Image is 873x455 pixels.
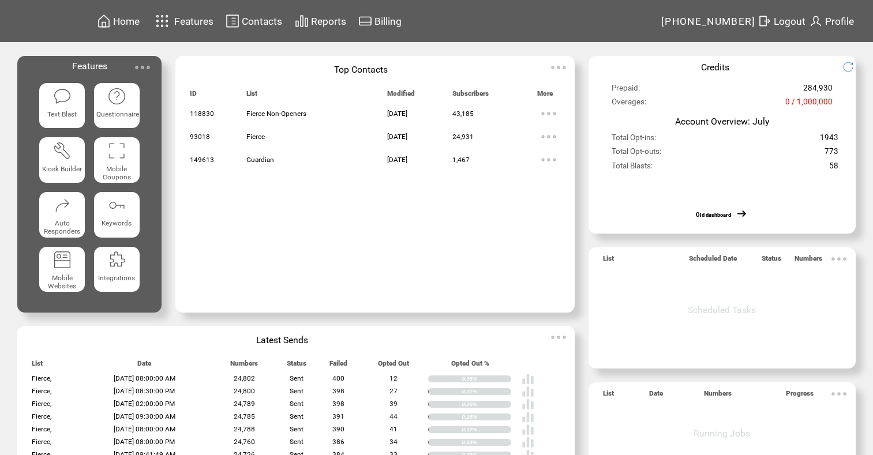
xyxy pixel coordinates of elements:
[53,87,72,106] img: text-blast.svg
[689,254,737,268] span: Scheduled Date
[290,412,304,420] span: Sent
[190,89,197,103] span: ID
[825,16,854,27] span: Profile
[774,16,805,27] span: Logout
[522,373,534,385] img: poll%20-%20white.svg
[53,141,72,160] img: tool%201.svg
[234,438,255,446] span: 24,760
[603,254,614,268] span: List
[107,141,126,160] img: coupons.svg
[803,84,833,97] span: 284,930
[190,110,214,118] span: 118830
[785,97,833,111] span: 0 / 1,000,000
[32,400,51,408] span: Fierce,
[44,219,80,235] span: Auto Responders
[39,83,85,129] a: Text Blast
[842,61,863,73] img: refresh.png
[287,359,306,373] span: Status
[94,137,140,183] a: Mobile Coupons
[234,374,255,382] span: 24,802
[452,156,470,164] span: 1,467
[332,374,344,382] span: 400
[387,156,407,164] span: [DATE]
[32,374,51,382] span: Fierce,
[131,56,154,79] img: ellypsis.svg
[696,212,731,218] a: Old dashboard
[462,401,511,408] div: 0.16%
[94,192,140,238] a: Keywords
[389,387,398,395] span: 27
[329,359,347,373] span: Failed
[151,10,216,32] a: Features
[795,254,822,268] span: Numbers
[387,110,407,118] span: [DATE]
[701,62,729,73] span: Credits
[452,110,474,118] span: 43,185
[378,359,409,373] span: Opted Out
[53,250,72,269] img: mobile-websites.svg
[809,14,823,28] img: profile.svg
[786,389,814,403] span: Progress
[246,156,274,164] span: Guardian
[293,12,348,30] a: Reports
[53,196,72,215] img: auto-responders.svg
[32,412,51,420] span: Fierce,
[113,16,140,27] span: Home
[234,412,255,420] span: 24,785
[39,137,85,183] a: Kiosk Builder
[452,89,489,103] span: Subscribers
[756,12,807,30] a: Logout
[537,102,560,125] img: ellypsis.svg
[675,116,769,127] span: Account Overview: July
[387,89,415,103] span: Modified
[246,110,306,118] span: Fierce Non-Openers
[694,428,750,439] span: Running Jobs
[389,425,398,433] span: 41
[290,438,304,446] span: Sent
[389,374,398,382] span: 12
[114,412,175,420] span: [DATE] 09:30:00 AM
[452,133,474,141] span: 24,931
[537,148,560,171] img: ellypsis.svg
[190,156,214,164] span: 149613
[290,387,304,395] span: Sent
[829,161,838,175] span: 58
[612,133,656,147] span: Total Opt-ins:
[103,165,131,181] span: Mobile Coupons
[462,439,511,446] div: 0.14%
[387,133,407,141] span: [DATE]
[32,438,51,446] span: Fierce,
[246,89,257,103] span: List
[230,359,258,373] span: Numbers
[42,165,82,173] span: Kiosk Builder
[234,387,255,395] span: 24,800
[827,247,850,270] img: ellypsis.svg
[32,425,51,433] span: Fierce,
[522,436,534,449] img: poll%20-%20white.svg
[226,14,239,28] img: contacts.svg
[820,133,838,147] span: 1943
[48,274,76,290] span: Mobile Websites
[462,375,511,382] div: 0.05%
[389,400,398,408] span: 39
[39,247,85,292] a: Mobile Websites
[114,387,175,395] span: [DATE] 08:30:00 PM
[97,14,111,28] img: home.svg
[332,425,344,433] span: 390
[704,389,732,403] span: Numbers
[462,413,511,420] div: 0.18%
[114,438,175,446] span: [DATE] 08:00:00 PM
[688,304,756,315] span: Scheduled Tasks
[107,250,126,269] img: integrations.svg
[522,423,534,436] img: poll%20-%20white.svg
[603,389,614,403] span: List
[522,385,534,398] img: poll%20-%20white.svg
[290,374,304,382] span: Sent
[827,382,850,405] img: ellypsis.svg
[290,425,304,433] span: Sent
[246,133,265,141] span: Fierce
[762,254,781,268] span: Status
[462,388,511,395] div: 0.11%
[661,16,756,27] span: [PHONE_NUMBER]
[32,387,51,395] span: Fierce,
